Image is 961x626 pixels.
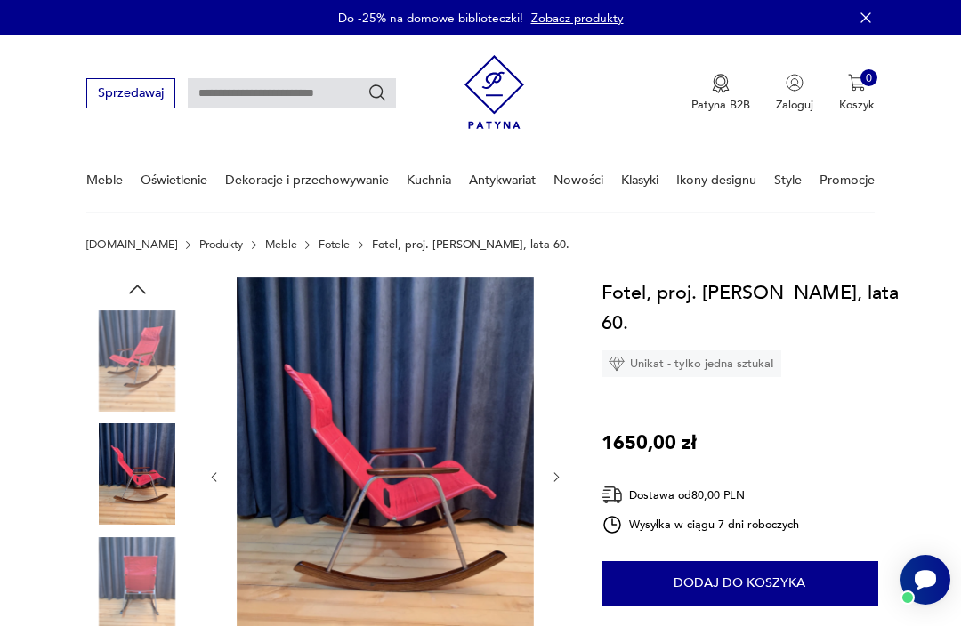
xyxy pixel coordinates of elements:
p: Koszyk [839,97,875,113]
img: Patyna - sklep z meblami i dekoracjami vintage [464,49,524,135]
a: Nowości [553,149,603,211]
button: Szukaj [367,84,387,103]
button: Sprzedawaj [86,78,174,108]
a: Dekoracje i przechowywanie [225,149,389,211]
div: Dostawa od 80,00 PLN [602,484,799,506]
p: Fotel, proj. [PERSON_NAME], lata 60. [372,238,569,251]
a: Meble [265,238,297,251]
img: Zdjęcie produktu Fotel, proj. Takeshi Nii, lata 60. [86,423,188,525]
img: Zdjęcie produktu Fotel, proj. Takeshi Nii, lata 60. [86,310,188,412]
img: Ikona diamentu [609,356,625,372]
a: Zobacz produkty [531,10,624,27]
button: Patyna B2B [691,74,750,113]
p: Zaloguj [776,97,813,113]
button: 0Koszyk [839,74,875,113]
div: Unikat - tylko jedna sztuka! [602,350,781,377]
a: Style [774,149,802,211]
iframe: Smartsupp widget button [900,555,950,605]
p: 1650,00 zł [602,428,697,458]
img: Ikona koszyka [848,74,866,92]
img: Ikona dostawy [602,484,623,506]
div: 0 [860,69,878,87]
a: Ikona medaluPatyna B2B [691,74,750,113]
a: Antykwariat [469,149,536,211]
img: Ikonka użytkownika [786,74,804,92]
a: Fotele [319,238,350,251]
div: Wysyłka w ciągu 7 dni roboczych [602,514,799,535]
button: Dodaj do koszyka [602,561,878,606]
a: Meble [86,149,123,211]
p: Patyna B2B [691,97,750,113]
a: Sprzedawaj [86,89,174,100]
a: Kuchnia [407,149,451,211]
a: Produkty [199,238,243,251]
p: Do -25% na domowe biblioteczki! [338,10,523,27]
a: Klasyki [621,149,658,211]
a: [DOMAIN_NAME] [86,238,177,251]
a: Oświetlenie [141,149,207,211]
img: Ikona medalu [712,74,730,93]
h1: Fotel, proj. [PERSON_NAME], lata 60. [602,277,917,338]
a: Ikony designu [676,149,756,211]
button: Zaloguj [776,74,813,113]
a: Promocje [820,149,875,211]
